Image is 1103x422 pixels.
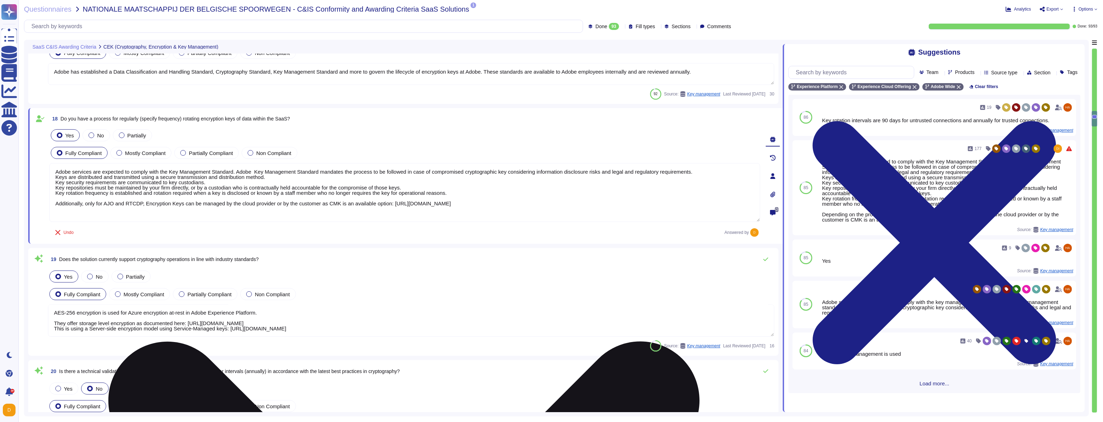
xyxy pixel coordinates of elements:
[707,24,731,29] span: Comments
[103,44,218,49] span: CEK (Cryptography, Encryption & Key Management)
[48,304,774,337] textarea: AES-256 encryption is used for Azure encryption at-rest in Adobe Experience Platform. They offer ...
[723,92,765,96] span: Last Reviewed [DATE]
[654,92,657,96] span: 92
[24,6,72,13] span: Questionnaires
[804,256,808,260] span: 85
[1089,25,1097,28] span: 93 / 93
[32,44,96,49] span: SaaS C&IS Awarding Criteria
[48,257,56,262] span: 19
[1047,7,1059,11] span: Export
[65,150,102,156] span: Fully Compliant
[654,344,657,348] span: 84
[609,23,619,30] div: 93
[49,163,760,222] textarea: Adobe services are expected to comply with the Key Management Standard. Adobe Key Management Stan...
[1063,337,1072,345] img: user
[1063,285,1072,293] img: user
[127,132,146,138] span: Partially
[687,92,720,96] span: Key management
[1063,244,1072,252] img: user
[97,132,104,138] span: No
[1079,7,1093,11] span: Options
[1054,144,1062,153] img: user
[750,228,759,237] img: user
[3,404,16,416] img: user
[804,115,808,119] span: 86
[61,116,290,122] span: Do you have a process for regularly (specify frequency) rotating encryption keys of data within t...
[471,2,476,8] span: 1
[768,344,774,348] span: 16
[10,389,14,393] div: 9+
[125,150,165,156] span: Mostly Compliant
[792,66,914,79] input: Search by keywords
[672,24,691,29] span: Sections
[48,63,774,85] textarea: Adobe has established a Data Classification and Handling Standard, Cryptography Standard, Key Man...
[595,24,607,29] span: Done
[65,132,74,138] span: Yes
[804,186,808,190] span: 85
[775,207,779,212] span: 0
[83,6,469,13] span: NATIONALE MAATSCHAPPIJ DER BELGISCHE SPOORWEGEN - C&IS Conformity and Awarding Criteria SaaS Solu...
[664,91,720,97] span: Source:
[256,150,291,156] span: Non Compliant
[49,116,58,121] span: 18
[768,92,774,96] span: 30
[1014,7,1031,11] span: Analytics
[636,24,655,29] span: Fill types
[1,402,20,418] button: user
[804,349,808,353] span: 84
[1078,25,1087,28] span: Done:
[804,302,808,306] span: 85
[1063,103,1072,112] img: user
[48,369,56,374] span: 20
[189,150,233,156] span: Partially Compliant
[28,20,583,32] input: Search by keywords
[1006,6,1031,12] button: Analytics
